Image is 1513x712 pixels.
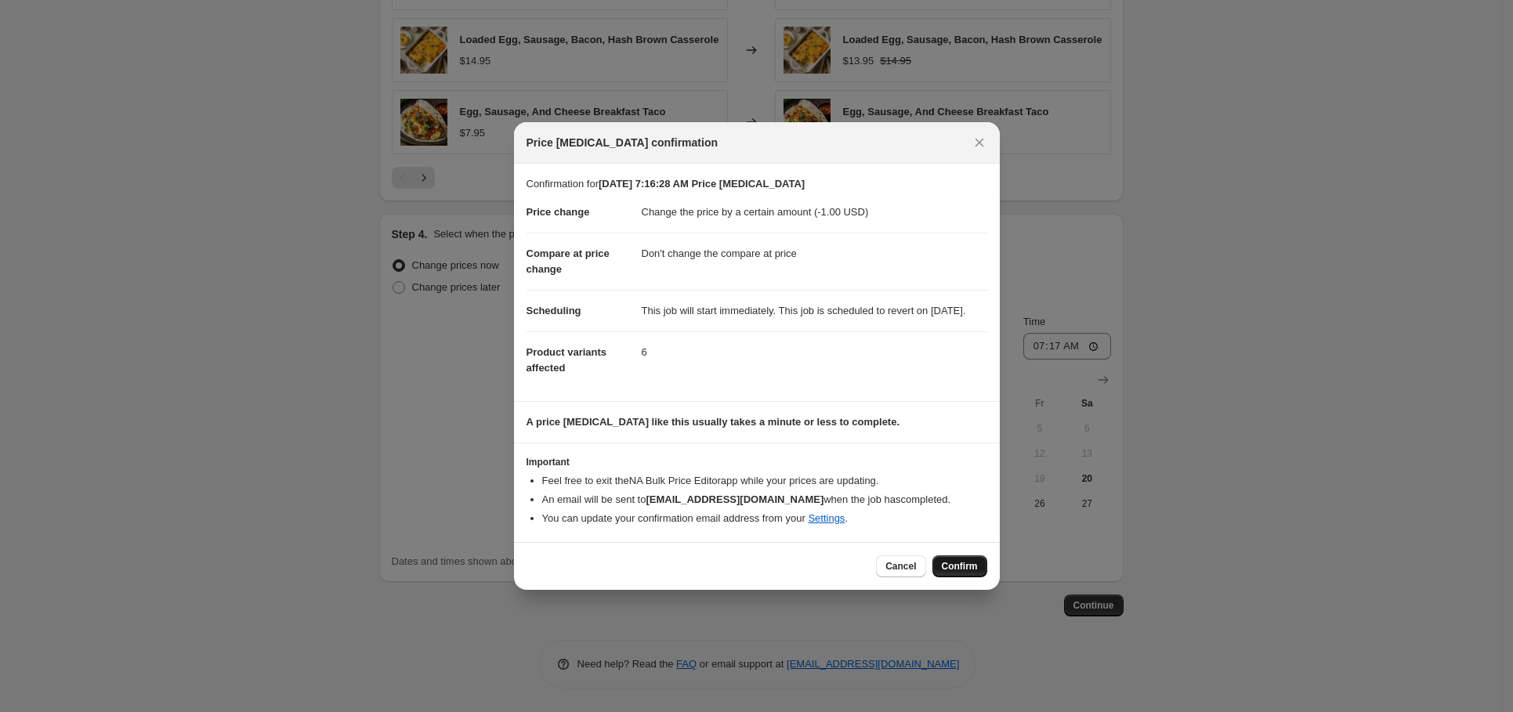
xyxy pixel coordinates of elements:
[527,248,610,275] span: Compare at price change
[646,493,823,505] b: [EMAIL_ADDRESS][DOMAIN_NAME]
[932,555,987,577] button: Confirm
[527,176,987,192] p: Confirmation for
[642,331,987,373] dd: 6
[527,206,590,218] span: Price change
[642,290,987,331] dd: This job will start immediately. This job is scheduled to revert on [DATE].
[876,555,925,577] button: Cancel
[968,132,990,154] button: Close
[542,511,987,526] li: You can update your confirmation email address from your .
[642,233,987,274] dd: Don't change the compare at price
[642,192,987,233] dd: Change the price by a certain amount (-1.00 USD)
[527,416,900,428] b: A price [MEDICAL_DATA] like this usually takes a minute or less to complete.
[885,560,916,573] span: Cancel
[527,456,987,468] h3: Important
[942,560,978,573] span: Confirm
[527,346,607,374] span: Product variants affected
[527,135,718,150] span: Price [MEDICAL_DATA] confirmation
[542,492,987,508] li: An email will be sent to when the job has completed .
[808,512,845,524] a: Settings
[542,473,987,489] li: Feel free to exit the NA Bulk Price Editor app while your prices are updating.
[527,305,581,316] span: Scheduling
[599,178,805,190] b: [DATE] 7:16:28 AM Price [MEDICAL_DATA]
